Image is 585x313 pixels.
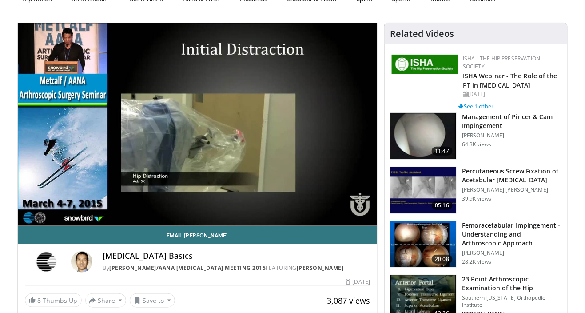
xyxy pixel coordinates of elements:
h4: [MEDICAL_DATA] Basics [103,251,370,261]
a: Email [PERSON_NAME] [18,226,378,244]
img: a9f71565-a949-43e5-a8b1-6790787a27eb.jpg.150x105_q85_autocrop_double_scale_upscale_version-0.2.jpg [392,55,458,74]
a: [PERSON_NAME]/AANA [MEDICAL_DATA] Meeting 2015 [110,264,266,272]
button: Share [85,293,127,308]
h3: Percutaneous Screw Fixation of Acetabular [MEDICAL_DATA] [462,167,562,185]
span: 05:16 [432,201,453,210]
span: 8 [38,296,41,305]
img: 410288_3.png.150x105_q85_crop-smart_upscale.jpg [390,221,456,268]
button: Save to [130,293,175,308]
a: 11:47 Management of Pincer & Cam Impingement [PERSON_NAME] 64.3K views [390,112,562,160]
a: 8 Thumbs Up [25,293,82,307]
a: [PERSON_NAME] [297,264,344,272]
p: [PERSON_NAME] [PERSON_NAME] [462,186,562,193]
a: ISHA Webinar - The Role of the PT in [MEDICAL_DATA] [463,72,557,89]
p: [PERSON_NAME] [462,132,562,139]
h3: Management of Pincer & Cam Impingement [462,112,562,130]
h4: Related Videos [390,28,454,39]
p: 64.3K views [462,141,491,148]
img: 38483_0000_3.png.150x105_q85_crop-smart_upscale.jpg [390,113,456,159]
span: 3,087 views [327,295,370,306]
p: 28.2K views [462,258,491,265]
h3: Femoracetabular Impingement - Understanding and Arthroscopic Approach [462,221,562,248]
p: [PERSON_NAME] [462,249,562,257]
div: [DATE] [463,90,560,98]
span: 20:08 [432,255,453,264]
img: 134112_0000_1.png.150x105_q85_crop-smart_upscale.jpg [390,167,456,213]
div: [DATE] [346,278,370,286]
h3: 23 Point Arthroscopic Examination of the Hip [462,275,562,293]
img: Metcalf/AANA Arthroscopic Surgery Meeting 2015 [25,251,68,273]
span: 11:47 [432,147,453,156]
video-js: Video Player [18,23,378,226]
a: 05:16 Percutaneous Screw Fixation of Acetabular [MEDICAL_DATA] [PERSON_NAME] [PERSON_NAME] 39.9K ... [390,167,562,214]
div: By FEATURING [103,264,370,272]
p: Southern [US_STATE] Orthopedic Institute [462,294,562,309]
p: 39.9K views [462,195,491,202]
a: 20:08 Femoracetabular Impingement - Understanding and Arthroscopic Approach [PERSON_NAME] 28.2K v... [390,221,562,268]
a: ISHA - The Hip Preservation Society [463,55,541,70]
img: Avatar [71,251,92,273]
a: See 1 other [458,102,493,110]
